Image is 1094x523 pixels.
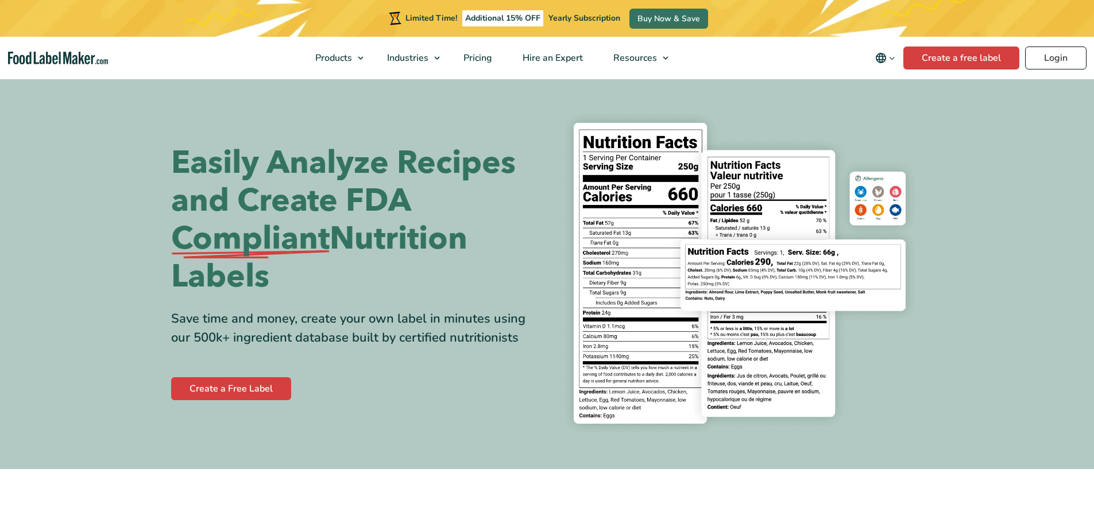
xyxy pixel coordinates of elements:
[384,52,430,64] span: Industries
[598,37,674,79] a: Resources
[300,37,369,79] a: Products
[548,13,620,24] span: Yearly Subscription
[405,13,457,24] span: Limited Time!
[629,9,708,29] a: Buy Now & Save
[312,52,353,64] span: Products
[449,37,505,79] a: Pricing
[171,144,539,296] h1: Easily Analyze Recipes and Create FDA Nutrition Labels
[462,10,543,26] span: Additional 15% OFF
[372,37,446,79] a: Industries
[508,37,596,79] a: Hire an Expert
[903,47,1019,69] a: Create a free label
[8,52,108,65] a: Food Label Maker homepage
[867,47,903,69] button: Change language
[171,377,291,400] a: Create a Free Label
[610,52,658,64] span: Resources
[171,220,330,258] span: Compliant
[519,52,584,64] span: Hire an Expert
[1025,47,1087,69] a: Login
[460,52,493,64] span: Pricing
[171,309,539,347] div: Save time and money, create your own label in minutes using our 500k+ ingredient database built b...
